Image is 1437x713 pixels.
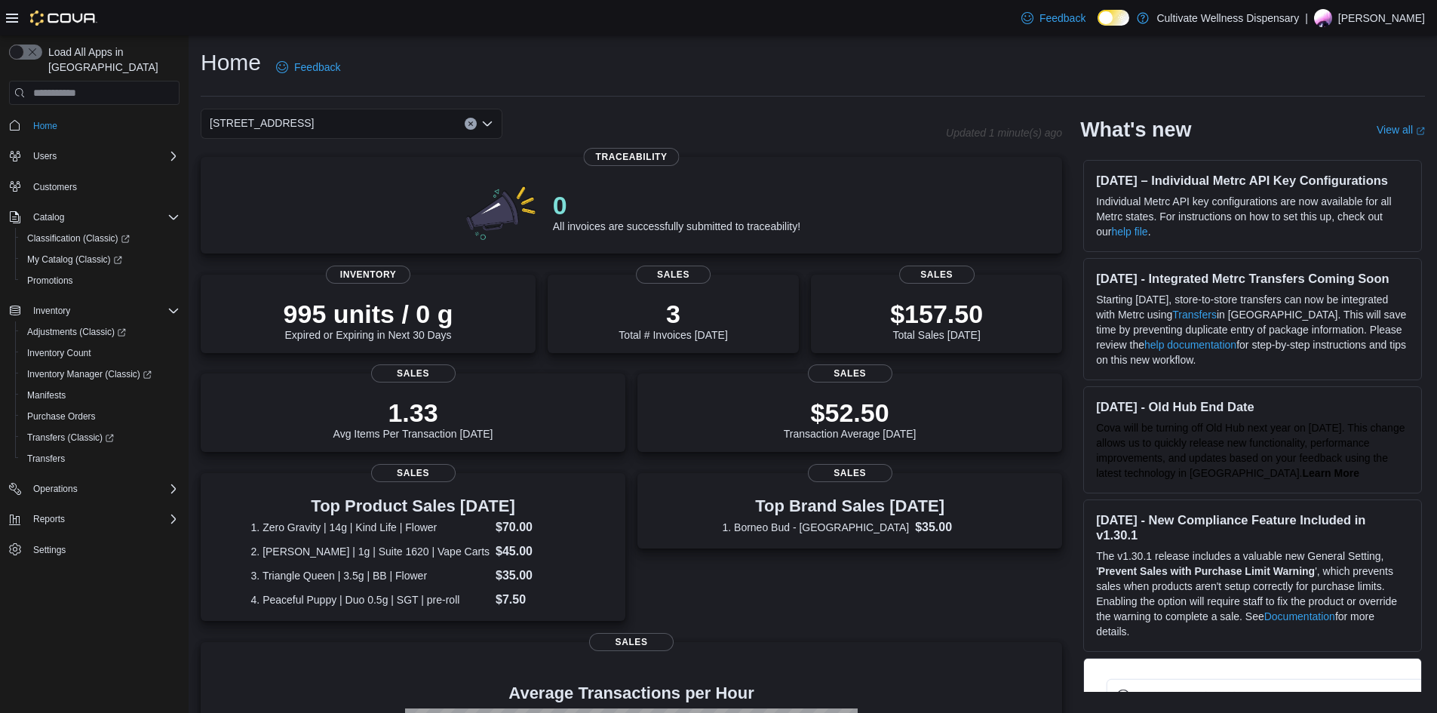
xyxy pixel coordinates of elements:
span: Cova will be turning off Old Hub next year on [DATE]. This change allows us to quickly release ne... [1096,422,1405,479]
span: Feedback [294,60,340,75]
p: 0 [553,190,800,220]
button: Promotions [15,270,186,291]
a: Settings [27,541,72,559]
input: Dark Mode [1098,10,1129,26]
img: 0 [462,181,541,241]
span: Operations [27,480,180,498]
span: Sales [808,464,892,482]
span: Load All Apps in [GEOGRAPHIC_DATA] [42,45,180,75]
p: 1.33 [333,398,493,428]
div: Total # Invoices [DATE] [619,299,727,341]
strong: Prevent Sales with Purchase Limit Warning [1098,565,1315,577]
span: Transfers [21,450,180,468]
p: Starting [DATE], store-to-store transfers can now be integrated with Metrc using in [GEOGRAPHIC_D... [1096,292,1409,367]
button: Catalog [27,208,70,226]
dd: $7.50 [496,591,576,609]
p: Updated 1 minute(s) ago [946,127,1062,139]
a: My Catalog (Classic) [15,249,186,270]
h3: [DATE] - Old Hub End Date [1096,399,1409,414]
span: Promotions [21,272,180,290]
h3: [DATE] - New Compliance Feature Included in v1.30.1 [1096,512,1409,542]
span: Manifests [27,389,66,401]
button: Manifests [15,385,186,406]
a: Transfers [1172,309,1217,321]
span: [STREET_ADDRESS] [210,114,314,132]
span: Classification (Classic) [27,232,130,244]
span: Customers [27,177,180,196]
span: Catalog [27,208,180,226]
span: Sales [899,266,975,284]
div: Avg Items Per Transaction [DATE] [333,398,493,440]
span: My Catalog (Classic) [27,254,122,266]
dt: 4. Peaceful Puppy | Duo 0.5g | SGT | pre-roll [251,592,490,607]
span: Users [33,150,57,162]
a: Purchase Orders [21,407,102,426]
dt: 1. Borneo Bud - [GEOGRAPHIC_DATA] [722,520,909,535]
button: Inventory [27,302,76,320]
p: Cultivate Wellness Dispensary [1156,9,1299,27]
a: help documentation [1144,339,1236,351]
a: Classification (Classic) [21,229,136,247]
span: Settings [33,544,66,556]
dd: $35.00 [915,518,978,536]
span: Manifests [21,386,180,404]
span: Catalog [33,211,64,223]
span: Inventory Manager (Classic) [27,368,152,380]
span: Transfers [27,453,65,465]
button: Users [3,146,186,167]
p: The v1.30.1 release includes a valuable new General Setting, ' ', which prevents sales when produ... [1096,549,1409,639]
span: Purchase Orders [27,410,96,423]
strong: Learn More [1303,467,1359,479]
button: Transfers [15,448,186,469]
button: Open list of options [481,118,493,130]
button: Customers [3,176,186,198]
p: [PERSON_NAME] [1338,9,1425,27]
button: Operations [3,478,186,499]
button: Users [27,147,63,165]
a: Adjustments (Classic) [21,323,132,341]
p: Individual Metrc API key configurations are now available for all Metrc states. For instructions ... [1096,194,1409,239]
span: Transfers (Classic) [21,429,180,447]
button: Purchase Orders [15,406,186,427]
span: Inventory Count [27,347,91,359]
span: Sales [636,266,711,284]
span: Home [33,120,57,132]
button: Reports [27,510,71,528]
p: 3 [619,299,727,329]
a: Transfers (Classic) [21,429,120,447]
div: Transaction Average [DATE] [784,398,917,440]
span: Sales [808,364,892,383]
h3: [DATE] - Integrated Metrc Transfers Coming Soon [1096,271,1409,286]
h3: [DATE] – Individual Metrc API Key Configurations [1096,173,1409,188]
dt: 1. Zero Gravity | 14g | Kind Life | Flower [251,520,490,535]
dt: 3. Triangle Queen | 3.5g | BB | Flower [251,568,490,583]
button: Settings [3,539,186,561]
a: Adjustments (Classic) [15,321,186,343]
a: Home [27,117,63,135]
a: Inventory Count [21,344,97,362]
span: Reports [33,513,65,525]
a: Promotions [21,272,79,290]
span: My Catalog (Classic) [21,250,180,269]
div: Expired or Expiring in Next 30 Days [284,299,453,341]
span: Purchase Orders [21,407,180,426]
div: Total Sales [DATE] [890,299,983,341]
a: Inventory Manager (Classic) [21,365,158,383]
p: | [1305,9,1308,27]
span: Home [27,115,180,134]
a: Classification (Classic) [15,228,186,249]
a: help file [1111,226,1147,238]
button: Clear input [465,118,477,130]
svg: External link [1416,127,1425,136]
span: Classification (Classic) [21,229,180,247]
dd: $70.00 [496,518,576,536]
span: Customers [33,181,77,193]
a: Feedback [1015,3,1092,33]
dt: 2. [PERSON_NAME] | 1g | Suite 1620 | Vape Carts [251,544,490,559]
span: Sales [371,364,456,383]
p: $52.50 [784,398,917,428]
a: View allExternal link [1377,124,1425,136]
a: Transfers [21,450,71,468]
h3: Top Product Sales [DATE] [251,497,576,515]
